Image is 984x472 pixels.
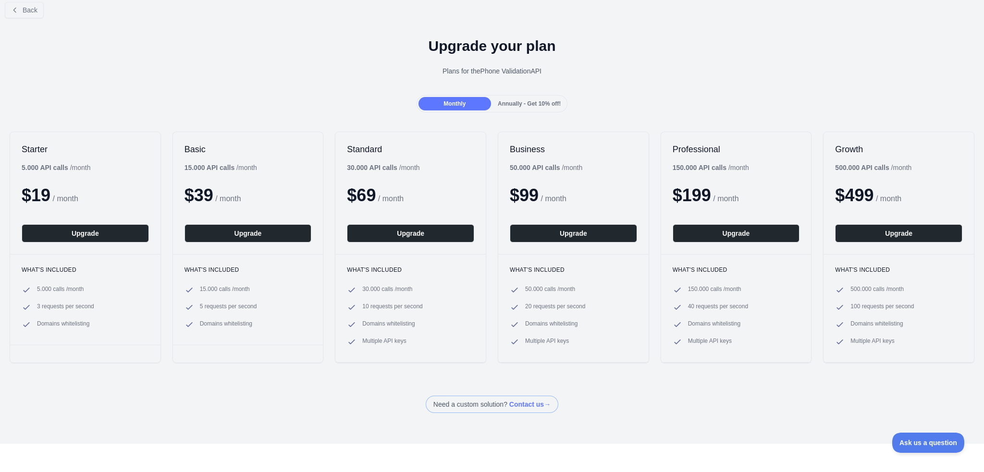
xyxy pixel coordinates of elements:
[713,194,738,203] span: / month
[510,163,582,172] div: / month
[673,164,726,171] b: 150.000 API calls
[347,164,397,171] b: 30.000 API calls
[347,163,419,172] div: / month
[892,433,965,453] iframe: Toggle Customer Support
[378,194,404,203] span: / month
[510,185,539,205] span: $ 99
[541,194,566,203] span: / month
[510,164,560,171] b: 50.000 API calls
[673,185,711,205] span: $ 199
[673,163,749,172] div: / month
